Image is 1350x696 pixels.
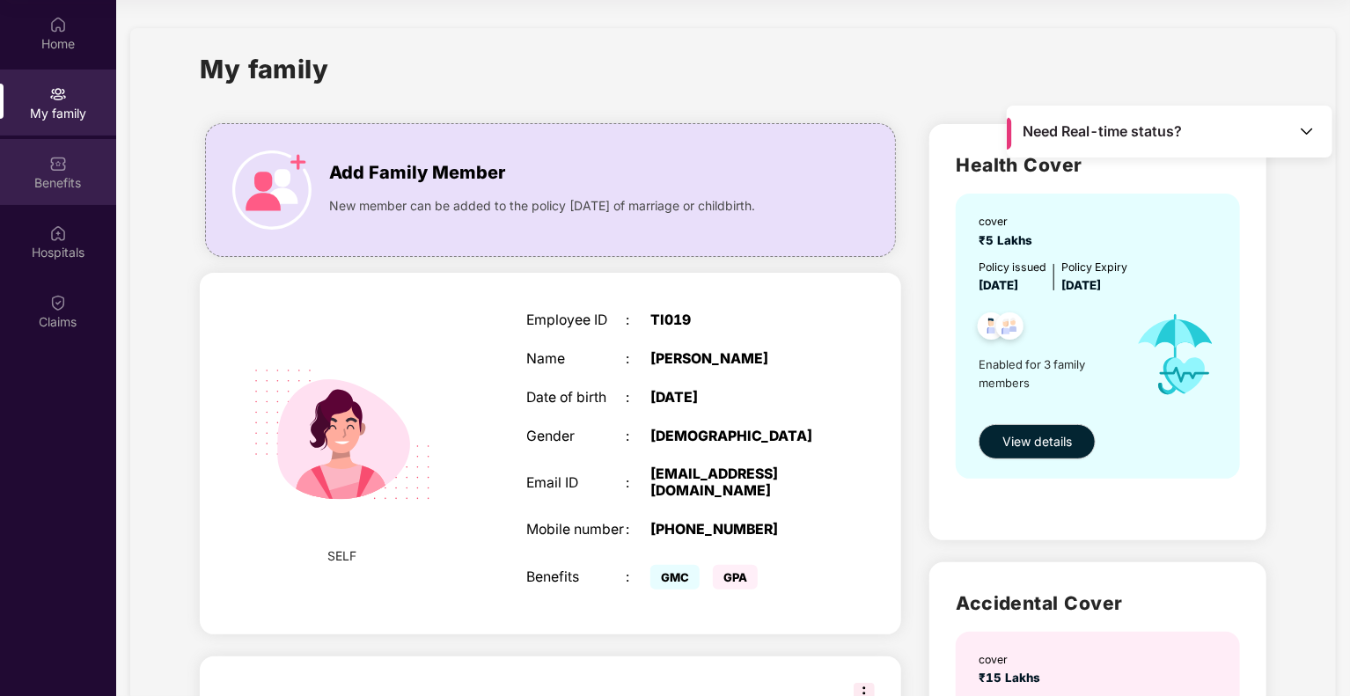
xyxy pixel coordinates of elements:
img: icon [1120,295,1231,414]
div: cover [979,213,1039,230]
div: Email ID [526,475,626,492]
div: Mobile number [526,522,626,538]
img: svg+xml;base64,PHN2ZyB4bWxucz0iaHR0cDovL3d3dy53My5vcmcvMjAwMC9zdmciIHdpZHRoPSIyMjQiIGhlaWdodD0iMT... [231,323,454,546]
h2: Accidental Cover [956,589,1240,618]
div: : [626,390,650,407]
div: : [626,475,650,492]
h2: Health Cover [956,150,1240,179]
div: : [626,522,650,538]
div: : [626,429,650,445]
div: Employee ID [526,312,626,329]
div: : [626,312,650,329]
div: Gender [526,429,626,445]
button: View details [979,424,1096,459]
div: Benefits [526,569,626,586]
span: ₹5 Lakhs [979,233,1039,247]
div: cover [979,651,1047,668]
div: [PHONE_NUMBER] [650,522,825,538]
span: [DATE] [979,278,1018,292]
img: svg+xml;base64,PHN2ZyB4bWxucz0iaHR0cDovL3d3dy53My5vcmcvMjAwMC9zdmciIHdpZHRoPSI0OC45NDMiIGhlaWdodD... [988,307,1031,350]
img: svg+xml;base64,PHN2ZyBpZD0iSG9zcGl0YWxzIiB4bWxucz0iaHR0cDovL3d3dy53My5vcmcvMjAwMC9zdmciIHdpZHRoPS... [49,224,67,242]
span: New member can be added to the policy [DATE] of marriage or childbirth. [329,196,755,216]
span: View details [1002,432,1072,451]
span: SELF [328,546,357,566]
span: Add Family Member [329,159,505,187]
div: : [626,569,650,586]
div: Date of birth [526,390,626,407]
div: [DATE] [650,390,825,407]
img: svg+xml;base64,PHN2ZyB4bWxucz0iaHR0cDovL3d3dy53My5vcmcvMjAwMC9zdmciIHdpZHRoPSI0OC45NDMiIGhlaWdodD... [970,307,1013,350]
div: TI019 [650,312,825,329]
div: Policy Expiry [1061,259,1127,275]
div: [DEMOGRAPHIC_DATA] [650,429,825,445]
span: GPA [713,565,758,590]
img: svg+xml;base64,PHN2ZyB3aWR0aD0iMjAiIGhlaWdodD0iMjAiIHZpZXdCb3g9IjAgMCAyMCAyMCIgZmlsbD0ibm9uZSIgeG... [49,85,67,103]
span: GMC [650,565,700,590]
div: Policy issued [979,259,1046,275]
span: Enabled for 3 family members [979,355,1119,392]
span: [DATE] [1061,278,1101,292]
span: Need Real-time status? [1024,122,1183,141]
div: Name [526,351,626,368]
img: svg+xml;base64,PHN2ZyBpZD0iQmVuZWZpdHMiIHhtbG5zPSJodHRwOi8vd3d3LnczLm9yZy8yMDAwL3N2ZyIgd2lkdGg9Ij... [49,155,67,172]
img: icon [232,150,312,230]
img: Toggle Icon [1298,122,1316,140]
h1: My family [200,49,329,89]
img: svg+xml;base64,PHN2ZyBpZD0iSG9tZSIgeG1sbnM9Imh0dHA6Ly93d3cudzMub3JnLzIwMDAvc3ZnIiB3aWR0aD0iMjAiIG... [49,16,67,33]
div: : [626,351,650,368]
div: [PERSON_NAME] [650,351,825,368]
div: [EMAIL_ADDRESS][DOMAIN_NAME] [650,466,825,500]
span: ₹15 Lakhs [979,670,1047,685]
img: svg+xml;base64,PHN2ZyBpZD0iQ2xhaW0iIHhtbG5zPSJodHRwOi8vd3d3LnczLm9yZy8yMDAwL3N2ZyIgd2lkdGg9IjIwIi... [49,294,67,311]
